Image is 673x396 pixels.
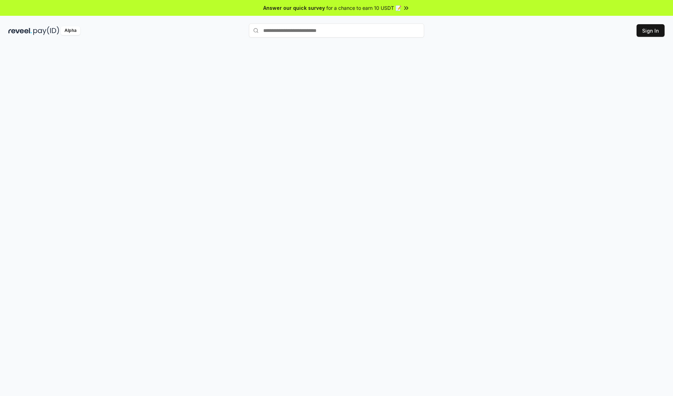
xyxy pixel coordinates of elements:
img: reveel_dark [8,26,32,35]
span: for a chance to earn 10 USDT 📝 [326,4,401,12]
span: Answer our quick survey [263,4,325,12]
button: Sign In [637,24,665,37]
img: pay_id [33,26,59,35]
div: Alpha [61,26,80,35]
